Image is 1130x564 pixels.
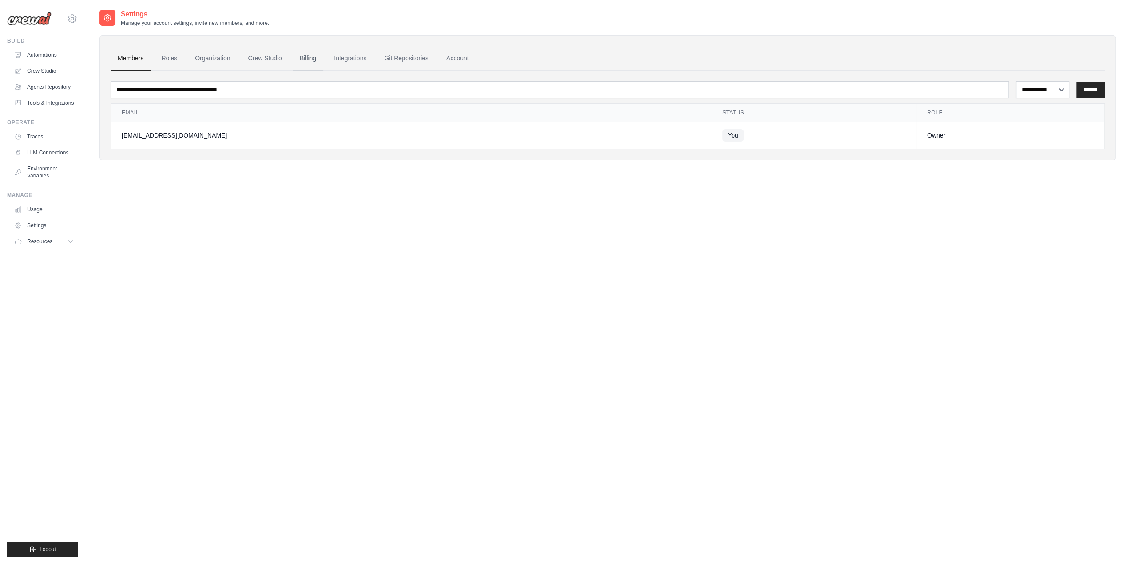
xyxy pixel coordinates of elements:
[11,146,78,160] a: LLM Connections
[293,47,323,71] a: Billing
[439,47,476,71] a: Account
[121,20,269,27] p: Manage your account settings, invite new members, and more.
[11,218,78,233] a: Settings
[11,48,78,62] a: Automations
[11,80,78,94] a: Agents Repository
[327,47,373,71] a: Integrations
[121,9,269,20] h2: Settings
[712,104,916,122] th: Status
[111,104,712,122] th: Email
[7,542,78,557] button: Logout
[7,37,78,44] div: Build
[377,47,436,71] a: Git Repositories
[11,234,78,248] button: Resources
[241,47,289,71] a: Crew Studio
[11,64,78,78] a: Crew Studio
[722,129,744,142] span: You
[916,104,1104,122] th: Role
[188,47,237,71] a: Organization
[111,47,151,71] a: Members
[11,162,78,183] a: Environment Variables
[927,131,1094,140] div: Owner
[7,192,78,199] div: Manage
[40,546,56,553] span: Logout
[154,47,184,71] a: Roles
[11,202,78,217] a: Usage
[122,131,701,140] div: [EMAIL_ADDRESS][DOMAIN_NAME]
[27,238,52,245] span: Resources
[11,96,78,110] a: Tools & Integrations
[7,12,52,25] img: Logo
[11,130,78,144] a: Traces
[7,119,78,126] div: Operate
